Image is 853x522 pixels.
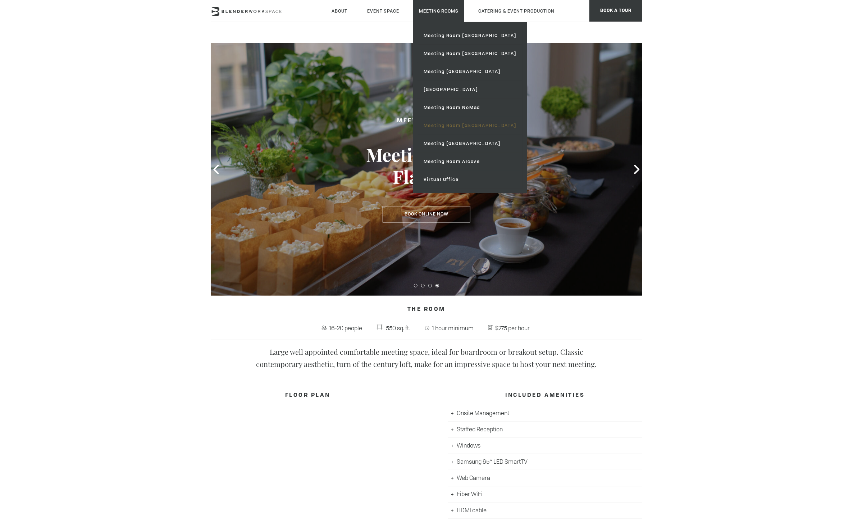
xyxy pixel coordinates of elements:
a: Meeting [GEOGRAPHIC_DATA] [418,135,523,153]
a: Meeting [GEOGRAPHIC_DATA] [418,63,523,81]
p: Large well appointed comfortable meeting space, ideal for boardroom or breakout setup. Classic co... [247,346,606,370]
h4: FLOOR PLAN [211,389,405,403]
li: Fiber WiFi [448,486,642,503]
li: HDMI cable [448,503,642,519]
h3: Meeting Room Flatiron [344,144,509,188]
a: Virtual Office [418,171,523,189]
a: Meeting Room [GEOGRAPHIC_DATA] [418,117,523,135]
li: Staffed Reception [448,422,642,438]
li: Samsung 65″ LED SmartTV [448,454,642,470]
span: 16-20 people [328,322,364,334]
li: Onsite Management [448,405,642,422]
a: Meeting Room NoMad [418,99,523,117]
a: Meeting Room Alcove [418,153,523,171]
h4: INCLUDED AMENITIES [448,389,642,403]
a: Meeting Room [GEOGRAPHIC_DATA] [418,45,523,63]
span: 1 hour minimum [430,322,475,334]
h2: Meeting Space [344,117,509,126]
a: Meeting Room [GEOGRAPHIC_DATA] [418,27,523,45]
span: $275 per hour [494,322,532,334]
a: Book Online Now [383,206,470,223]
a: [GEOGRAPHIC_DATA] [418,81,523,99]
h4: The Room [211,303,642,317]
iframe: Chat Widget [724,431,853,522]
span: 550 sq. ft. [384,322,412,334]
li: Windows [448,438,642,454]
li: Web Camera [448,470,642,486]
